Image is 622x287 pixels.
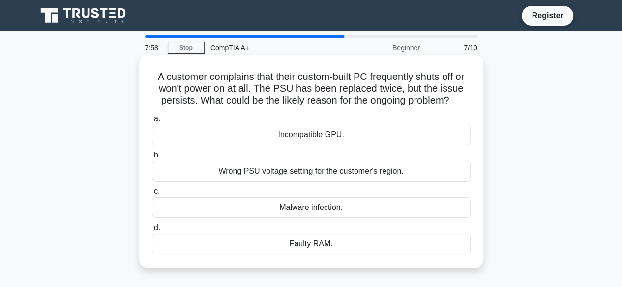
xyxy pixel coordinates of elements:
[426,38,483,57] div: 7/10
[152,197,471,218] div: Malware infection.
[340,38,426,57] div: Beginner
[152,125,471,145] div: Incompatible GPU.
[154,223,160,232] span: d.
[152,161,471,182] div: Wrong PSU voltage setting for the customer's region.
[152,234,471,254] div: Faulty RAM.
[154,151,160,159] span: b.
[205,38,340,57] div: CompTIA A+
[526,9,569,22] a: Register
[168,42,205,54] a: Stop
[139,38,168,57] div: 7:58
[154,187,160,195] span: c.
[154,114,160,123] span: a.
[151,71,472,107] h5: A customer complains that their custom-built PC frequently shuts off or won't power on at all. Th...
